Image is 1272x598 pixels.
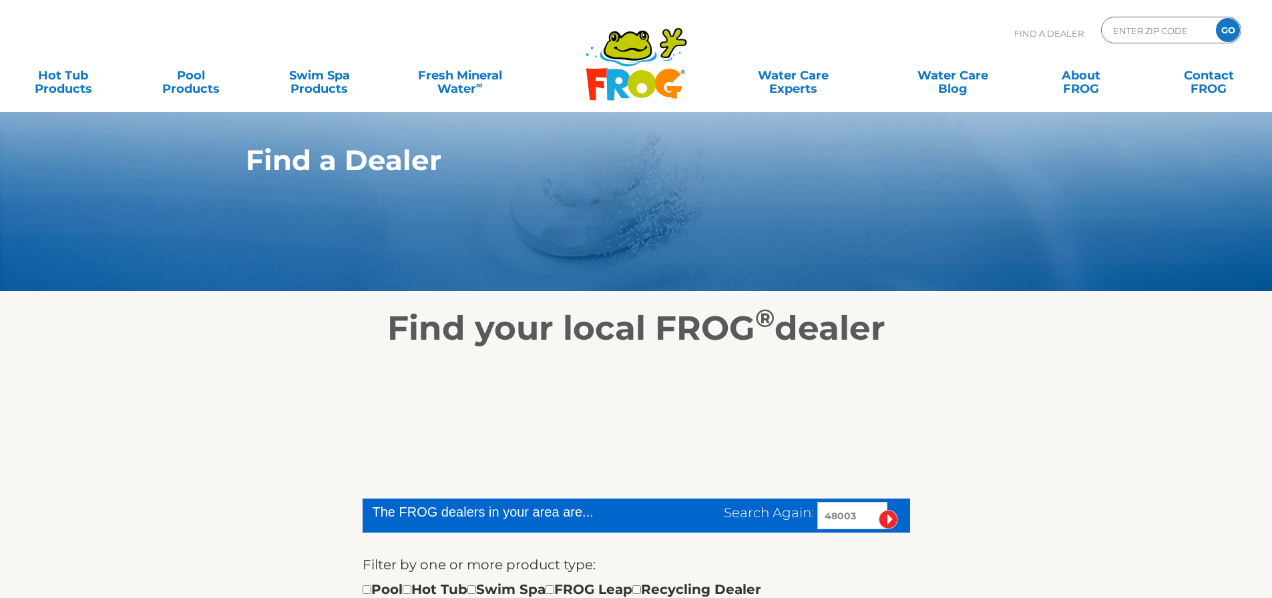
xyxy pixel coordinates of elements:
a: PoolProducts [142,62,241,89]
h1: Find a Dealer [246,144,965,176]
a: Fresh MineralWater∞ [397,62,522,89]
a: Swim SpaProducts [270,62,369,89]
span: Search Again: [724,505,814,521]
input: Zip Code Form [1112,21,1202,40]
a: AboutFROG [1031,62,1130,89]
h2: Find your local FROG dealer [226,308,1047,348]
input: Submit [879,510,898,529]
sup: ∞ [476,79,483,90]
label: Filter by one or more product type: [363,554,596,575]
a: Hot TubProducts [13,62,113,89]
sup: ® [755,303,775,333]
p: Find A Dealer [1014,17,1084,50]
a: Water CareBlog [903,62,1002,89]
a: ContactFROG [1159,62,1259,89]
input: GO [1216,18,1240,42]
div: The FROG dealers in your area are... [373,502,642,522]
a: Water CareExperts [712,62,874,89]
